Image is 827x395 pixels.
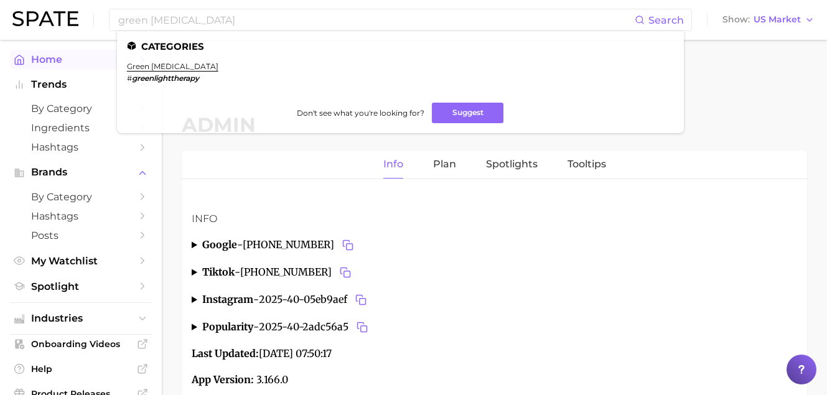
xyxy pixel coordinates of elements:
[10,137,152,157] a: Hashtags
[10,360,152,378] a: Help
[192,291,797,309] summary: instagram-2025-40-05eb9aefCopy 2025-40-05eb9aef to clipboard
[31,338,131,350] span: Onboarding Videos
[12,11,78,26] img: SPATE
[10,187,152,207] a: by Category
[754,16,801,23] span: US Market
[31,53,131,65] span: Home
[192,373,254,386] strong: App Version:
[353,318,371,336] button: Copy 2025-40-2adc56a5 to clipboard
[337,264,354,281] button: Copy 2025-40-61104711 to clipboard
[10,309,152,328] button: Industries
[127,41,674,52] li: Categories
[202,266,235,278] strong: tiktok
[259,318,371,336] span: 2025-40-2adc56a5
[202,293,253,305] strong: instagram
[31,255,131,267] span: My Watchlist
[486,151,538,179] a: Spotlights
[31,281,131,292] span: Spotlight
[31,141,131,153] span: Hashtags
[31,210,131,222] span: Hashtags
[253,293,259,305] span: -
[202,238,237,251] strong: google
[31,103,131,114] span: by Category
[202,320,253,333] strong: popularity
[192,318,797,336] summary: popularity-2025-40-2adc56a5Copy 2025-40-2adc56a5 to clipboard
[432,103,503,123] button: Suggest
[10,251,152,271] a: My Watchlist
[10,277,152,296] a: Spotlight
[240,264,354,281] span: [PHONE_NUMBER]
[10,50,152,69] a: Home
[10,75,152,94] button: Trends
[253,320,259,333] span: -
[127,73,132,83] span: #
[192,347,259,360] strong: Last Updated:
[192,211,797,226] h3: Info
[237,238,243,251] span: -
[383,151,403,179] a: Info
[117,9,635,30] input: Search here for a brand, industry, or ingredient
[352,291,370,309] button: Copy 2025-40-05eb9aef to clipboard
[10,118,152,137] a: Ingredients
[10,163,152,182] button: Brands
[10,226,152,245] a: Posts
[10,99,152,118] a: by Category
[648,14,684,26] span: Search
[235,266,240,278] span: -
[297,108,424,118] span: Don't see what you're looking for?
[192,264,797,281] summary: tiktok-[PHONE_NUMBER]Copy 2025-40-61104711 to clipboard
[132,73,199,83] em: greenlighttherapy
[31,167,131,178] span: Brands
[243,236,357,254] span: [PHONE_NUMBER]
[259,291,370,309] span: 2025-40-05eb9aef
[127,62,218,71] a: green [MEDICAL_DATA]
[31,122,131,134] span: Ingredients
[10,207,152,226] a: Hashtags
[31,79,131,90] span: Trends
[10,335,152,353] a: Onboarding Videos
[31,191,131,203] span: by Category
[192,236,797,254] summary: google-[PHONE_NUMBER]Copy 2025-40-61104711 to clipboard
[31,363,131,374] span: Help
[568,151,606,179] a: Tooltips
[192,372,797,388] p: 3.166.0
[722,16,750,23] span: Show
[339,236,357,254] button: Copy 2025-40-61104711 to clipboard
[719,12,818,28] button: ShowUS Market
[31,313,131,324] span: Industries
[433,151,456,179] a: Plan
[192,346,797,362] p: [DATE] 07:50:17
[31,230,131,241] span: Posts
